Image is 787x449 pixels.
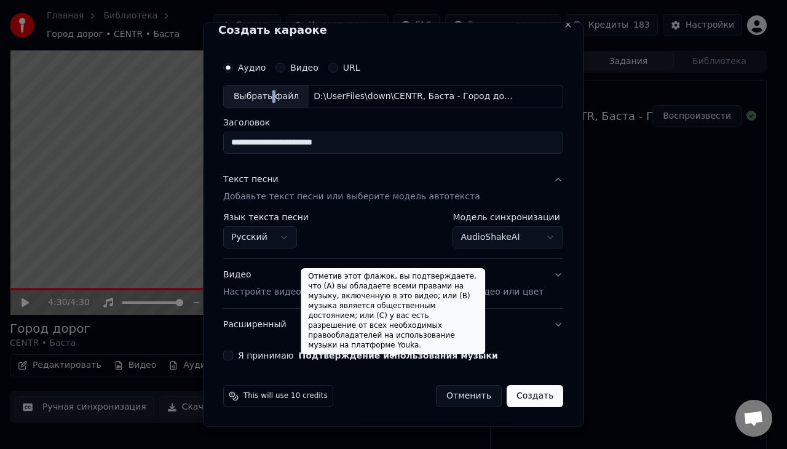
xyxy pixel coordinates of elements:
[223,190,480,202] p: Добавьте текст песни или выберите модель автотекста
[309,90,518,103] div: D:\UserFiles\down\CENTR, Баста - Город дорог.mp3
[223,308,563,340] button: Расширенный
[218,25,568,36] h2: Создать караоке
[223,285,544,298] p: Настройте видео караоке: используйте изображение, видео или цвет
[243,391,328,400] span: This will use 10 credits
[224,85,309,108] div: Выбрать файл
[436,384,502,407] button: Отменить
[290,63,318,72] label: Видео
[223,117,563,126] label: Заголовок
[453,212,564,221] label: Модель синхронизации
[223,258,563,308] button: ВидеоНастройте видео караоке: используйте изображение, видео или цвет
[223,212,309,221] label: Язык текста песни
[223,163,563,212] button: Текст песниДобавьте текст песни или выберите модель автотекста
[238,351,498,359] label: Я принимаю
[299,351,498,359] button: Я принимаю
[507,384,563,407] button: Создать
[301,268,485,354] div: Отметив этот флажок, вы подтверждаете, что (A) вы обладаете всеми правами на музыку, включенную в...
[223,268,544,298] div: Видео
[223,212,563,258] div: Текст песниДобавьте текст песни или выберите модель автотекста
[223,173,279,185] div: Текст песни
[343,63,360,72] label: URL
[238,63,266,72] label: Аудио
